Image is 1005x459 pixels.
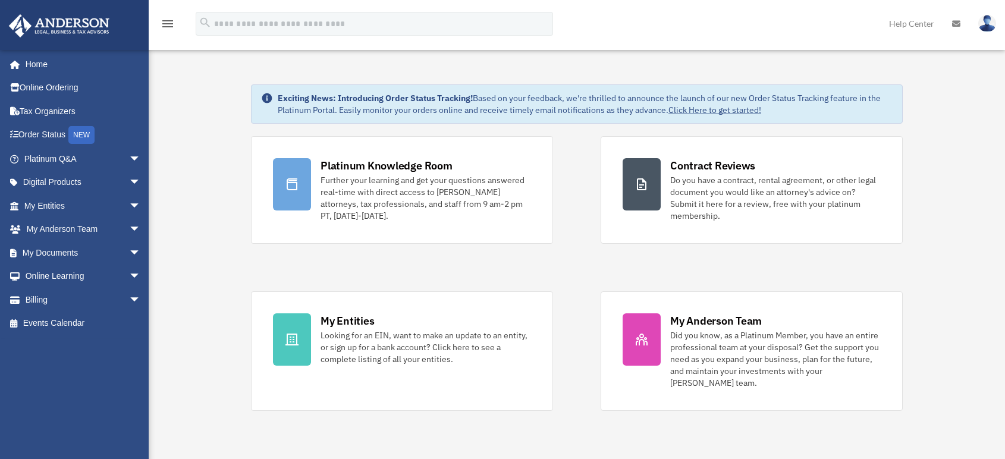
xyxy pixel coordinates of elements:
[129,265,153,289] span: arrow_drop_down
[8,171,159,194] a: Digital Productsarrow_drop_down
[129,171,153,195] span: arrow_drop_down
[161,17,175,31] i: menu
[8,241,159,265] a: My Documentsarrow_drop_down
[8,288,159,312] a: Billingarrow_drop_down
[8,194,159,218] a: My Entitiesarrow_drop_down
[321,313,374,328] div: My Entities
[8,218,159,241] a: My Anderson Teamarrow_drop_down
[129,147,153,171] span: arrow_drop_down
[670,174,881,222] div: Do you have a contract, rental agreement, or other legal document you would like an attorney's ad...
[161,21,175,31] a: menu
[8,265,159,288] a: Online Learningarrow_drop_down
[670,329,881,389] div: Did you know, as a Platinum Member, you have an entire professional team at your disposal? Get th...
[8,76,159,100] a: Online Ordering
[68,126,95,144] div: NEW
[321,158,453,173] div: Platinum Knowledge Room
[8,147,159,171] a: Platinum Q&Aarrow_drop_down
[129,241,153,265] span: arrow_drop_down
[129,288,153,312] span: arrow_drop_down
[8,99,159,123] a: Tax Organizers
[251,136,553,244] a: Platinum Knowledge Room Further your learning and get your questions answered real-time with dire...
[251,291,553,411] a: My Entities Looking for an EIN, want to make an update to an entity, or sign up for a bank accoun...
[321,329,531,365] div: Looking for an EIN, want to make an update to an entity, or sign up for a bank account? Click her...
[8,123,159,147] a: Order StatusNEW
[278,93,473,103] strong: Exciting News: Introducing Order Status Tracking!
[670,313,762,328] div: My Anderson Team
[8,52,153,76] a: Home
[978,15,996,32] img: User Pic
[8,312,159,335] a: Events Calendar
[668,105,761,115] a: Click Here to get started!
[601,136,903,244] a: Contract Reviews Do you have a contract, rental agreement, or other legal document you would like...
[601,291,903,411] a: My Anderson Team Did you know, as a Platinum Member, you have an entire professional team at your...
[278,92,893,116] div: Based on your feedback, we're thrilled to announce the launch of our new Order Status Tracking fe...
[129,194,153,218] span: arrow_drop_down
[321,174,531,222] div: Further your learning and get your questions answered real-time with direct access to [PERSON_NAM...
[670,158,755,173] div: Contract Reviews
[5,14,113,37] img: Anderson Advisors Platinum Portal
[199,16,212,29] i: search
[129,218,153,242] span: arrow_drop_down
